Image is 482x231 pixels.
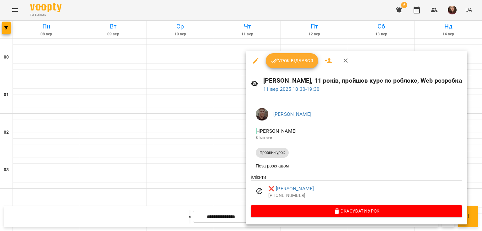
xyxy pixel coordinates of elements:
a: ❌ [PERSON_NAME] [268,185,314,192]
span: - [PERSON_NAME] [256,128,298,134]
a: [PERSON_NAME] [273,111,311,117]
img: 0a0415dca1f61a04ddb9dd3fb0ef47a2.jpg [256,108,268,121]
p: [PHONE_NUMBER] [268,192,462,199]
span: Скасувати Урок [256,207,457,215]
button: Урок відбувся [266,53,319,68]
span: Пробний урок [256,150,289,156]
li: Поза розкладом [251,160,462,172]
h6: [PERSON_NAME], 11 років, пройшов курс по роблокс, Web розробка [263,76,462,85]
a: 11 вер 2025 18:30-19:30 [263,86,319,92]
span: Урок відбувся [271,57,313,64]
svg: Візит скасовано [256,187,263,195]
ul: Клієнти [251,174,462,205]
p: Кімната [256,135,457,141]
button: Скасувати Урок [251,205,462,217]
